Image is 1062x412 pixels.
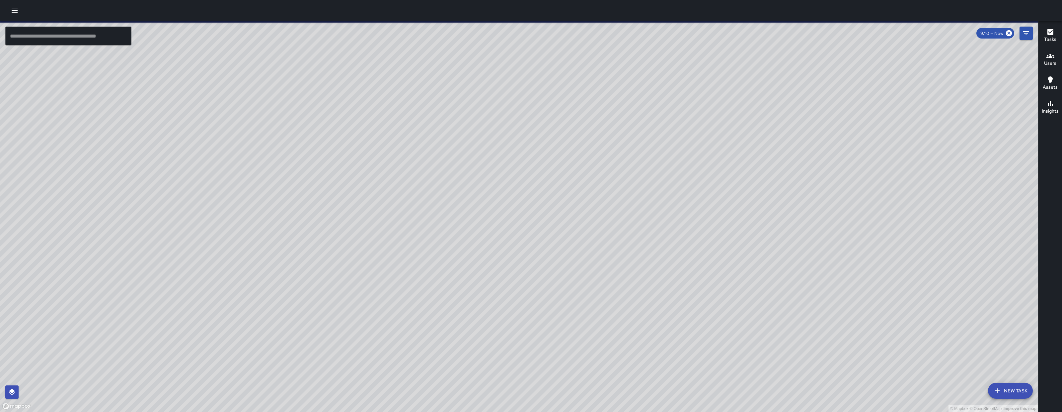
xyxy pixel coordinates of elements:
button: Assets [1038,72,1062,96]
button: Insights [1038,96,1062,120]
h6: Assets [1043,84,1058,91]
h6: Users [1044,60,1056,67]
button: Users [1038,48,1062,72]
h6: Insights [1042,108,1059,115]
span: 9/10 — Now [976,31,1007,36]
button: New Task [988,383,1033,399]
div: 9/10 — Now [976,28,1014,39]
button: Filters [1020,27,1033,40]
button: Tasks [1038,24,1062,48]
h6: Tasks [1044,36,1056,43]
